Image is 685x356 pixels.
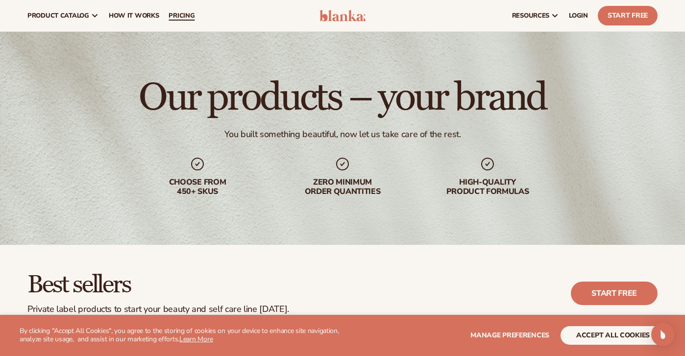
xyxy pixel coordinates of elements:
[27,304,289,315] div: Private label products to start your beauty and self care line [DATE].
[470,331,549,340] span: Manage preferences
[512,12,549,20] span: resources
[135,178,260,196] div: Choose from 450+ Skus
[109,12,159,20] span: How It Works
[139,78,546,117] h1: Our products – your brand
[470,326,549,345] button: Manage preferences
[598,6,658,25] a: Start Free
[224,129,461,140] div: You built something beautiful, now let us take care of the rest.
[169,12,195,20] span: pricing
[20,327,349,344] p: By clicking "Accept All Cookies", you agree to the storing of cookies on your device to enhance s...
[27,12,89,20] span: product catalog
[319,10,366,22] img: logo
[571,282,658,305] a: Start free
[651,323,675,346] div: Open Intercom Messenger
[561,326,665,345] button: accept all cookies
[280,178,405,196] div: Zero minimum order quantities
[27,272,289,298] h2: Best sellers
[179,334,213,344] a: Learn More
[425,178,550,196] div: High-quality product formulas
[569,12,588,20] span: LOGIN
